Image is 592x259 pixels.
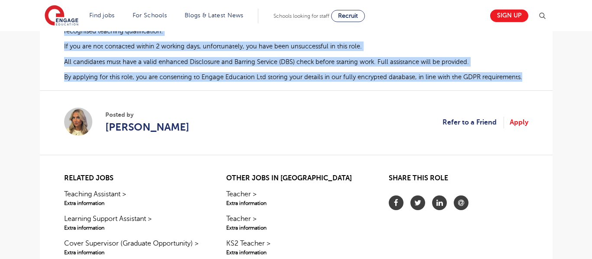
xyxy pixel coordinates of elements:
[510,117,528,128] a: Apply
[64,18,505,35] span: You can apply for this role below or get in touch with us directly. All applicants require the ap...
[226,174,365,182] h2: Other jobs in [GEOGRAPHIC_DATA]
[226,249,365,256] span: Extra information
[64,249,203,256] span: Extra information
[133,12,167,19] a: For Schools
[226,199,365,207] span: Extra information
[64,43,362,50] span: If you are not contacted within 2 working days, unfortunately, you have been unsuccessful in this...
[64,238,203,256] a: Cover Supervisor (Graduate Opportunity) >Extra information
[64,174,203,182] h2: Related jobs
[442,117,504,128] a: Refer to a Friend
[45,5,78,27] img: Engage Education
[338,13,358,19] span: Recruit
[64,189,203,207] a: Teaching Assistant >Extra information
[226,238,365,256] a: KS2 Teacher >Extra information
[185,12,244,19] a: Blogs & Latest News
[105,110,189,119] span: Posted by
[64,199,203,207] span: Extra information
[490,10,528,22] a: Sign up
[105,119,189,135] a: [PERSON_NAME]
[64,214,203,232] a: Learning Support Assistant >Extra information
[226,189,365,207] a: Teacher >Extra information
[64,224,203,232] span: Extra information
[64,58,469,65] span: All candidates must have a valid enhanced Disclosure and Barring Service (DBS) check before start...
[273,13,329,19] span: Schools looking for staff
[64,74,522,80] span: By applying for this role, you are consenting to Engage Education Ltd storing your details in our...
[226,224,365,232] span: Extra information
[331,10,365,22] a: Recruit
[389,174,528,187] h2: Share this role
[226,214,365,232] a: Teacher >Extra information
[89,12,115,19] a: Find jobs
